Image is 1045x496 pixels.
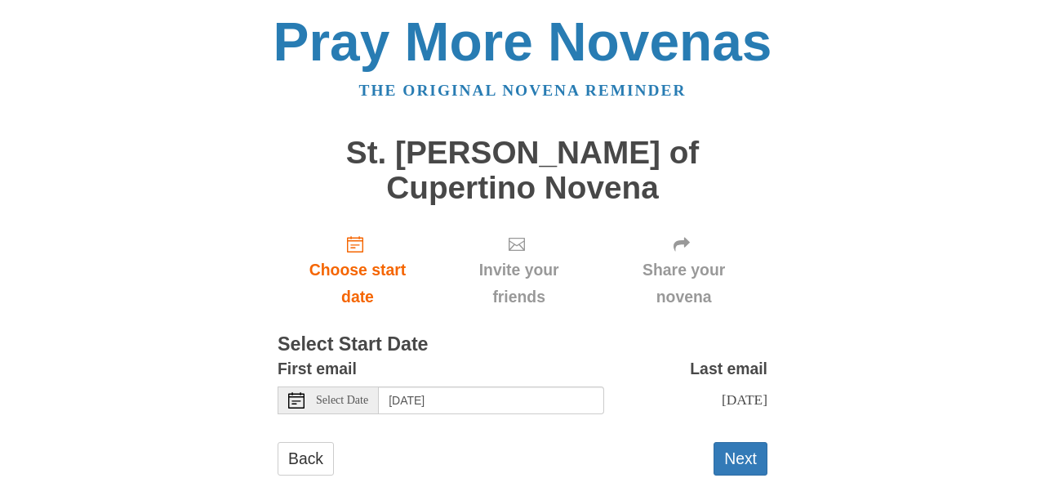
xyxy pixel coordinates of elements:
span: [DATE] [722,391,767,408]
span: Invite your friends [454,257,584,311]
h3: Select Start Date [278,334,767,355]
h1: St. [PERSON_NAME] of Cupertino Novena [278,136,767,205]
span: Share your novena [616,257,751,311]
label: Last email [690,355,767,382]
a: Back [278,442,334,476]
a: Choose start date [278,221,438,319]
div: Click "Next" to confirm your start date first. [438,221,600,319]
span: Choose start date [294,257,421,311]
a: Pray More Novenas [273,11,772,72]
label: First email [278,355,357,382]
div: Click "Next" to confirm your start date first. [600,221,767,319]
button: Next [714,442,767,476]
span: Select Date [316,395,368,406]
a: The original novena reminder [359,82,687,99]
